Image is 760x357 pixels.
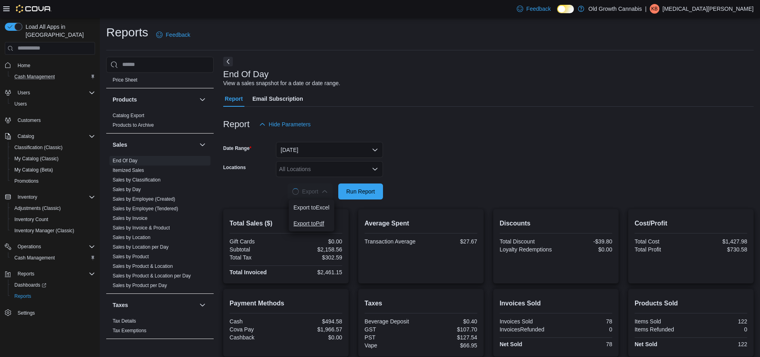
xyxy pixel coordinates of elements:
[14,282,46,288] span: Dashboards
[635,326,689,333] div: Items Refunded
[11,215,52,224] a: Inventory Count
[288,334,342,341] div: $0.00
[693,341,747,347] div: 122
[2,307,98,318] button: Settings
[635,246,689,253] div: Total Profit
[113,196,175,202] a: Sales by Employee (Created)
[588,4,642,14] p: Old Growth Cannabis
[113,263,173,269] a: Sales by Product & Location
[166,31,190,39] span: Feedback
[14,132,95,141] span: Catalog
[365,342,419,349] div: Vape
[113,215,147,221] a: Sales by Invoice
[106,75,214,88] div: Pricing
[113,273,191,279] span: Sales by Product & Location per Day
[14,167,53,173] span: My Catalog (Beta)
[113,234,151,241] span: Sales by Location
[365,334,419,341] div: PST
[16,5,52,13] img: Cova
[365,299,477,308] h2: Taxes
[645,4,647,14] p: |
[113,244,169,250] a: Sales by Location per Day
[223,164,246,171] label: Locations
[198,95,207,104] button: Products
[11,154,95,164] span: My Catalog (Classic)
[230,318,284,325] div: Cash
[423,318,477,325] div: $0.40
[113,77,137,83] a: Price Sheet
[269,120,311,128] span: Hide Parameters
[198,140,207,150] button: Sales
[346,187,375,195] span: Run Report
[288,269,342,275] div: $2,461.15
[230,269,267,275] strong: Total Invoiced
[113,96,196,104] button: Products
[635,238,689,245] div: Total Cost
[663,4,754,14] p: [MEDICAL_DATA][PERSON_NAME]
[230,254,284,261] div: Total Tax
[18,243,41,250] span: Operations
[365,318,419,325] div: Beverage Deposit
[230,334,284,341] div: Cashback
[230,238,284,245] div: Gift Cards
[113,253,149,260] span: Sales by Product
[14,269,95,279] span: Reports
[113,158,137,164] a: End Of Day
[11,291,34,301] a: Reports
[365,238,419,245] div: Transaction Average
[5,56,95,339] nav: Complex example
[113,225,170,231] a: Sales by Invoice & Product
[8,98,98,110] button: Users
[113,318,136,324] a: Tax Details
[113,205,178,212] span: Sales by Employee (Tendered)
[693,238,747,245] div: $1,427.98
[558,318,612,325] div: 78
[11,165,95,175] span: My Catalog (Beta)
[558,326,612,333] div: 0
[113,328,147,333] a: Tax Exemptions
[289,215,334,231] button: Export toPdf
[230,246,284,253] div: Subtotal
[288,246,342,253] div: $2,158.56
[113,225,170,231] span: Sales by Invoice & Product
[14,88,33,98] button: Users
[288,183,332,199] button: LoadingExport
[14,242,44,251] button: Operations
[18,310,35,316] span: Settings
[11,99,95,109] span: Users
[14,88,95,98] span: Users
[18,117,41,124] span: Customers
[8,142,98,153] button: Classification (Classic)
[294,220,329,227] span: Export to Pdf
[106,156,214,293] div: Sales
[365,219,477,228] h2: Average Spent
[14,101,27,107] span: Users
[113,318,136,324] span: Tax Details
[256,116,314,132] button: Hide Parameters
[11,176,42,186] a: Promotions
[18,133,34,140] span: Catalog
[14,74,55,80] span: Cash Management
[153,27,193,43] a: Feedback
[14,216,48,223] span: Inventory Count
[230,326,284,333] div: Cova Pay
[18,90,30,96] span: Users
[11,143,95,152] span: Classification (Classic)
[11,253,58,263] a: Cash Management
[8,291,98,302] button: Reports
[288,326,342,333] div: $1,966.57
[365,326,419,333] div: GST
[11,226,95,235] span: Inventory Manager (Classic)
[635,341,657,347] strong: Net Sold
[113,122,154,128] a: Products to Archive
[292,183,327,199] span: Export
[8,203,98,214] button: Adjustments (Classic)
[113,177,161,183] a: Sales by Classification
[423,238,477,245] div: $27.67
[14,115,95,125] span: Customers
[8,153,98,164] button: My Catalog (Classic)
[223,79,340,88] div: View a sales snapshot for a date or date range.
